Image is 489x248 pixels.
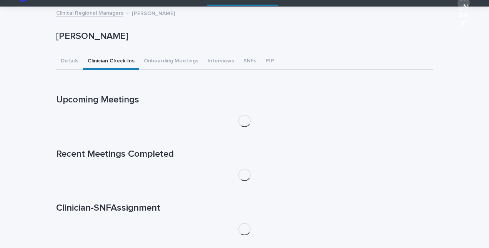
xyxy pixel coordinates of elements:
button: Interviews [203,54,239,70]
p: [PERSON_NAME] [132,8,175,17]
button: SNFs [239,54,261,70]
button: PIP [261,54,279,70]
h1: Upcoming Meetings [56,94,433,106]
button: Onboarding Meetings [139,54,203,70]
button: Details [56,54,83,70]
a: Clinical Regional Managers [56,8,123,17]
h1: Clinician-SNFAssignment [56,203,433,214]
button: Clinician Check-Ins [83,54,139,70]
p: [PERSON_NAME] [56,31,430,42]
h1: Recent Meetings Completed [56,149,433,160]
